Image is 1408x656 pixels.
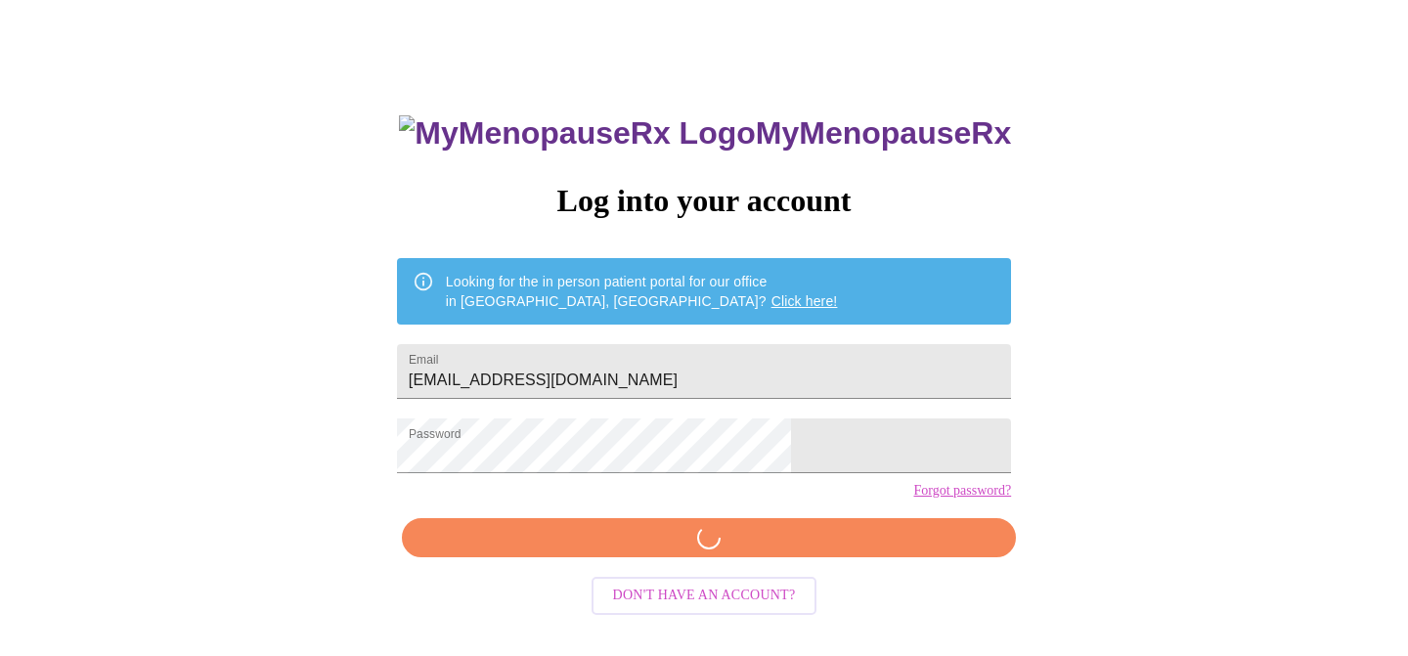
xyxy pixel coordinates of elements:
[399,115,755,152] img: MyMenopauseRx Logo
[771,293,838,309] a: Click here!
[446,264,838,319] div: Looking for the in person patient portal for our office in [GEOGRAPHIC_DATA], [GEOGRAPHIC_DATA]?
[613,584,796,608] span: Don't have an account?
[587,586,822,602] a: Don't have an account?
[913,483,1011,499] a: Forgot password?
[592,577,817,615] button: Don't have an account?
[399,115,1011,152] h3: MyMenopauseRx
[397,183,1011,219] h3: Log into your account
